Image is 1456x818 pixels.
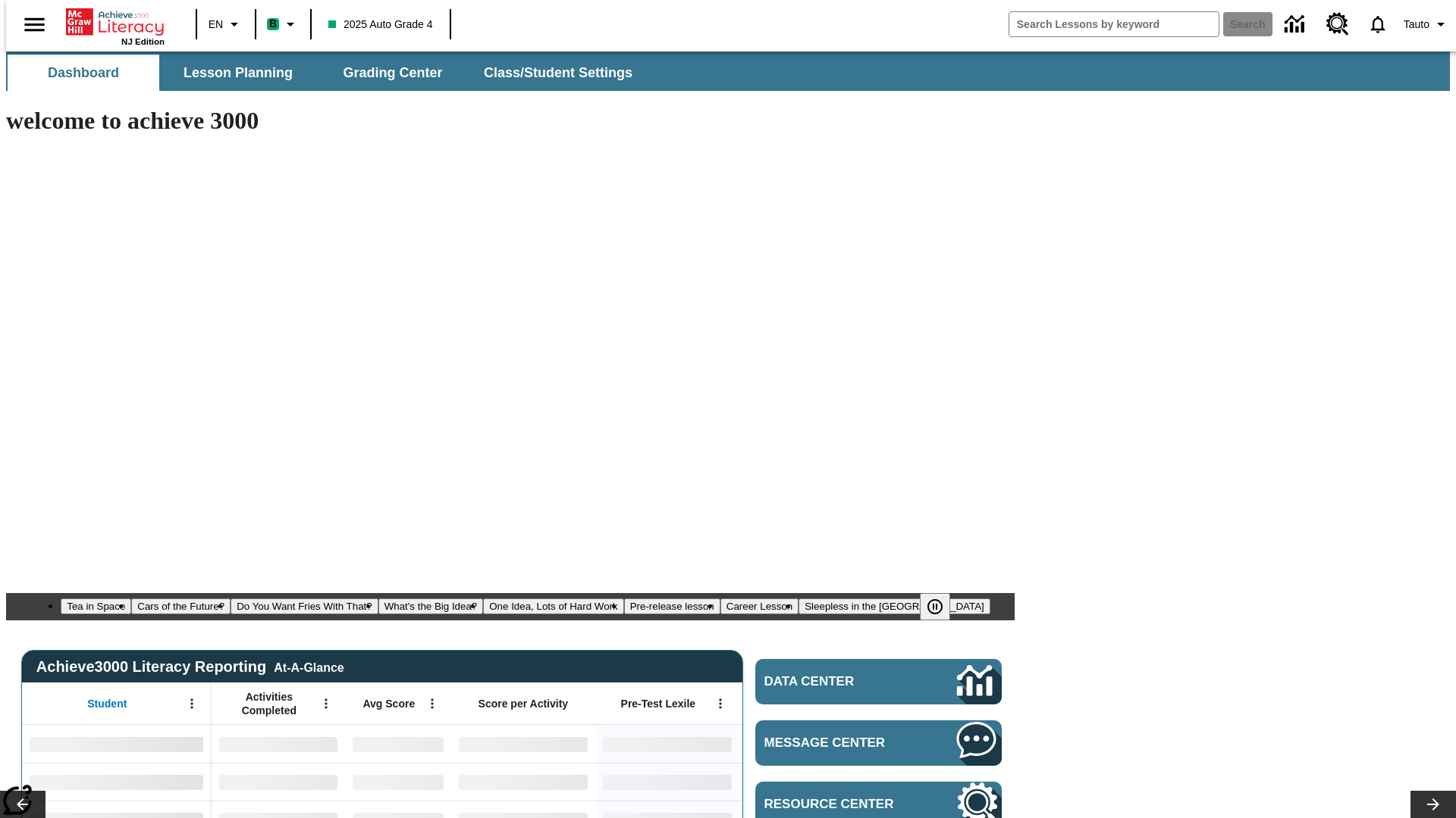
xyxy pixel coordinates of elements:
[1317,4,1358,45] a: Resource Center, Will open in new tab
[484,64,632,82] span: Class/Student Settings
[61,598,131,614] button: Slide 1 Tea in Space
[1009,12,1219,36] input: search field
[261,11,306,38] button: Boost Class color is mint green. Change class color
[799,598,990,614] button: Slide 8 Sleepless in the Animal Kingdom
[219,690,319,717] span: Activities Completed
[131,598,231,614] button: Slide 2 Cars of the Future?
[1276,4,1317,45] a: Data Center
[421,692,444,715] button: Open Menu
[1358,5,1398,44] a: Notifications
[345,725,451,763] div: No Data,
[315,692,337,715] button: Open Menu
[764,797,912,812] span: Resource Center
[764,735,912,751] span: Message Center
[212,725,345,763] div: No Data,
[755,659,1002,704] a: Data Center
[479,697,569,710] span: Score per Activity
[483,598,623,614] button: Slide 5 One Idea, Lots of Hard Work
[66,5,165,46] div: Home
[378,598,484,614] button: Slide 4 What's the Big Idea?
[362,697,415,710] span: Avg Score
[764,674,906,689] span: Data Center
[1404,17,1429,33] span: Tauto
[624,598,720,614] button: Slide 6 Pre-release lesson
[317,55,469,91] button: Grading Center
[180,692,203,715] button: Open Menu
[920,593,965,620] div: Pause
[121,37,165,46] span: NJ Edition
[212,763,345,801] div: No Data,
[755,720,1002,766] a: Message Center
[269,14,277,33] span: B
[6,55,646,91] div: SubNavbar
[202,11,250,38] button: Language: EN, Select a language
[345,763,451,801] div: No Data,
[328,17,433,33] span: 2025 Auto Grade 4
[8,55,159,91] button: Dashboard
[6,52,1450,91] div: SubNavbar
[231,598,378,614] button: Slide 3 Do You Want Fries With That?
[66,7,165,37] a: Home
[709,692,732,715] button: Open Menu
[472,55,645,91] button: Class/Student Settings
[621,697,696,710] span: Pre-Test Lexile
[162,55,314,91] button: Lesson Planning
[274,658,344,675] div: At-A-Glance
[36,658,344,676] span: Achieve3000 Literacy Reporting
[1410,791,1456,818] button: Lesson carousel, Next
[920,593,950,620] button: Pause
[209,17,223,33] span: EN
[343,64,442,82] span: Grading Center
[6,107,1015,135] h1: welcome to achieve 3000
[87,697,127,710] span: Student
[48,64,119,82] span: Dashboard
[12,2,57,47] button: Open side menu
[1398,11,1456,38] button: Profile/Settings
[720,598,799,614] button: Slide 7 Career Lesson
[184,64,293,82] span: Lesson Planning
